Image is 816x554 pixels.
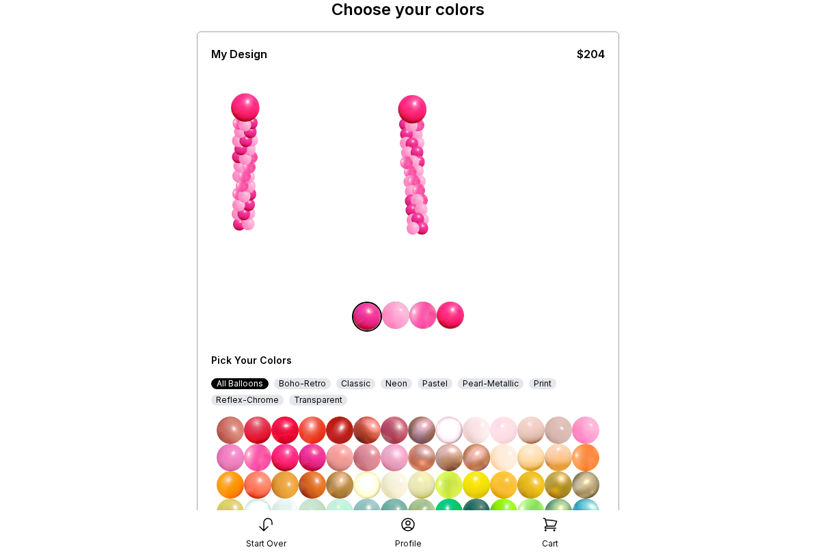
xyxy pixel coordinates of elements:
div: $204 [577,46,605,62]
div: Classic [336,378,375,389]
div: Pearl-Metallic [458,378,523,389]
div: Reflex-Chrome [211,395,284,406]
div: Transparent [289,395,347,406]
div: Cart [542,538,558,549]
div: Profile [395,538,422,549]
div: Print [529,378,556,389]
div: Neon [381,378,412,389]
div: All Balloons [211,378,269,389]
div: Pastel [418,378,452,389]
div: Boho-Retro [274,378,331,389]
div: My Design [211,46,267,62]
div: Start Over [246,538,286,549]
div: Pick Your Colors [211,354,448,367]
